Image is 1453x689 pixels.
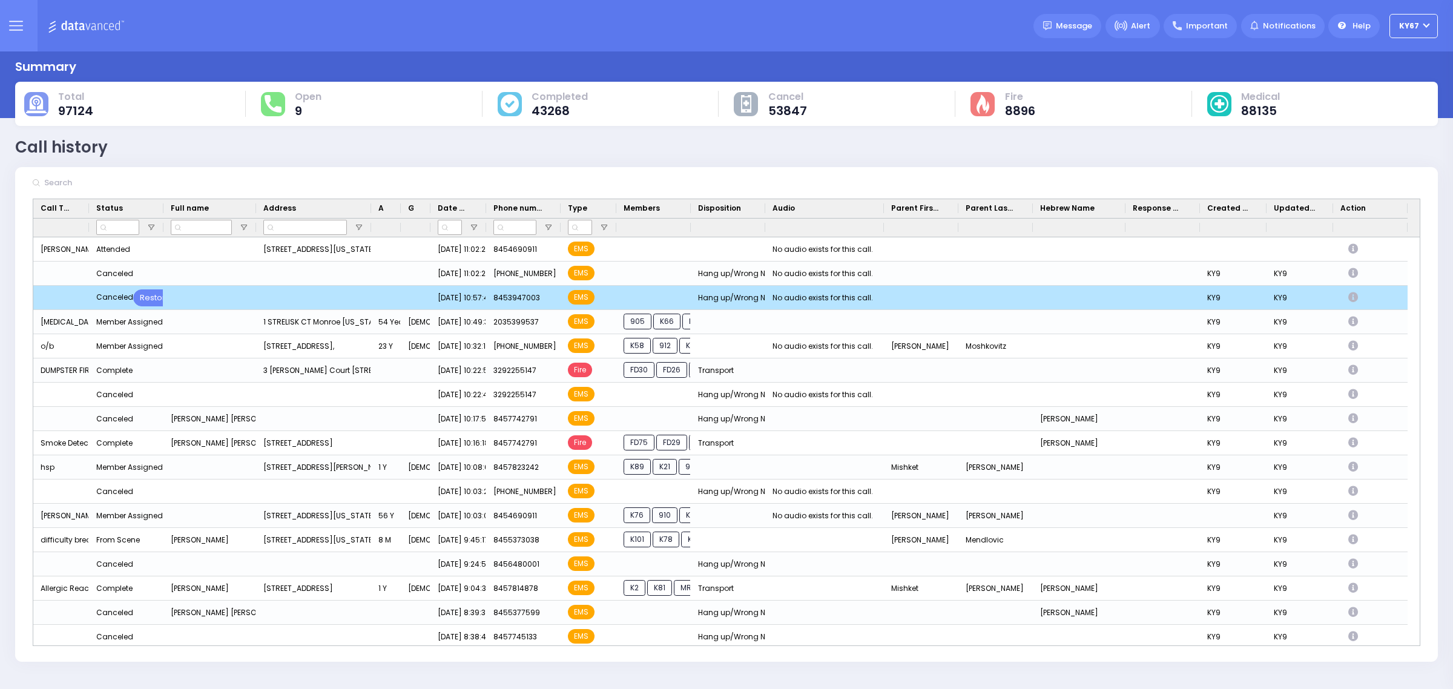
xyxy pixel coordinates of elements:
[33,455,1408,480] div: Press SPACE to select this row.
[493,244,537,254] span: 8454690911
[768,105,807,117] span: 53847
[532,105,588,117] span: 43268
[33,334,1408,358] div: Press SPACE to select this row.
[691,480,765,504] div: Hang up/Wrong Number
[401,455,430,480] div: [DEMOGRAPHIC_DATA]
[33,528,1408,552] div: Press SPACE to select this row.
[163,431,256,455] div: [PERSON_NAME] [PERSON_NAME]
[1200,262,1267,286] div: KY9
[544,223,553,232] button: Open Filter Menu
[430,552,486,576] div: [DATE] 9:24:59 PM
[674,580,713,596] span: MRH55
[1267,455,1333,480] div: KY9
[33,237,1408,262] div: Press SPACE to select this row.
[884,528,958,552] div: [PERSON_NAME]
[58,105,93,117] span: 97124
[401,576,430,601] div: [DEMOGRAPHIC_DATA]
[1267,480,1333,504] div: KY9
[256,310,371,334] div: 1 STRELISK CT Monroe [US_STATE]
[1267,407,1333,431] div: KY9
[493,631,537,642] span: 8457745133
[33,431,89,455] div: Smoke Detector Sounding
[1033,576,1125,601] div: [PERSON_NAME]
[653,314,680,329] span: K66
[438,203,469,214] span: Date & Time
[96,203,123,214] span: Status
[1200,407,1267,431] div: KY9
[430,504,486,528] div: [DATE] 10:03:00 PM
[256,576,371,601] div: [STREET_ADDRESS]
[624,203,660,214] span: Members
[679,507,707,523] span: K101
[1200,431,1267,455] div: KY9
[1274,203,1316,214] span: Updated By Dispatcher
[493,510,537,521] span: 8454690911
[96,266,133,282] div: Canceled
[966,203,1016,214] span: Parent Last Name
[568,266,595,280] span: EMS
[401,310,430,334] div: [DEMOGRAPHIC_DATA]
[1033,431,1125,455] div: [PERSON_NAME]
[33,358,89,383] div: DUMPSTER FIRE
[256,504,371,528] div: [STREET_ADDRESS][US_STATE]
[691,383,765,407] div: Hang up/Wrong Number
[33,237,89,262] div: [PERSON_NAME] Response - General Illness C
[33,576,1408,601] div: Press SPACE to select this row.
[691,576,765,601] div: Transport
[15,136,108,159] div: Call history
[691,286,765,310] div: Hang up/Wrong Number
[691,358,765,383] div: Transport
[1267,601,1333,625] div: KY9
[96,338,163,354] div: Member Assigned
[689,362,723,378] span: CAR5
[354,223,364,232] button: Open Filter Menu
[493,365,536,375] span: 3292255147
[263,220,347,235] input: Address Filter Input
[532,91,588,103] span: Completed
[371,504,401,528] div: 56 Y
[1033,601,1125,625] div: [PERSON_NAME]
[33,528,89,552] div: difficulty breathing
[624,435,654,450] span: FD75
[568,363,592,377] span: Fire
[1267,552,1333,576] div: KY9
[493,559,539,569] span: 8456480001
[1267,431,1333,455] div: KY9
[773,266,873,282] div: No audio exists for this call.
[501,94,519,113] img: cause-cover.svg
[568,629,595,644] span: EMS
[430,480,486,504] div: [DATE] 10:03:21 PM
[33,625,1408,649] div: Press SPACE to select this row.
[371,528,401,552] div: 8 M
[773,338,873,354] div: No audio exists for this call.
[741,95,752,113] img: other-cause.svg
[96,556,133,572] div: Canceled
[958,504,1033,528] div: [PERSON_NAME]
[33,310,89,334] div: [MEDICAL_DATA]
[691,407,765,431] div: Hang up/Wrong Number
[163,601,256,625] div: [PERSON_NAME] [PERSON_NAME]
[1005,105,1035,117] span: 8896
[295,91,321,103] span: Open
[568,508,595,523] span: EMS
[884,504,958,528] div: [PERSON_NAME]
[1033,407,1125,431] div: [PERSON_NAME]
[493,341,556,351] span: [PHONE_NUMBER]
[256,358,371,383] div: 3 [PERSON_NAME] Court [STREET_ADDRESS][GEOGRAPHIC_DATA][US_STATE]: : [GEOGRAPHIC_DATA]/[GEOGRAPHI...
[1200,455,1267,480] div: KY9
[1200,310,1267,334] div: KY9
[773,508,873,524] div: No audio exists for this call.
[33,480,1408,504] div: Press SPACE to select this row.
[58,91,93,103] span: Total
[691,625,765,649] div: Hang up/Wrong Number
[493,220,536,235] input: Phone number Filter Input
[96,581,133,596] div: Complete
[493,317,539,327] span: 2035399537
[624,362,654,378] span: FD30
[96,484,133,499] div: Canceled
[568,435,592,450] span: Fire
[1389,14,1438,38] button: KY67
[33,431,1408,455] div: Press SPACE to select this row.
[1267,310,1333,334] div: KY9
[493,292,540,303] span: 8453947003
